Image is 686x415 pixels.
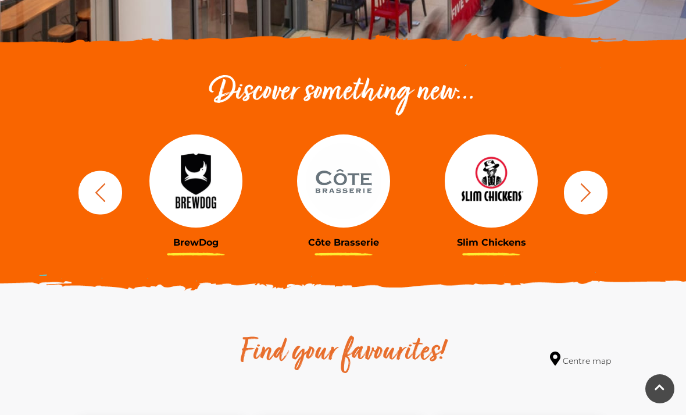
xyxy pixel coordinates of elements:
[131,237,261,248] h3: BrewDog
[166,334,520,371] h2: Find your favourites!
[278,134,409,248] a: Côte Brasserie
[550,352,611,367] a: Centre map
[73,74,613,111] h2: Discover something new...
[131,134,261,248] a: BrewDog
[426,237,556,248] h3: Slim Chickens
[278,237,409,248] h3: Côte Brasserie
[426,134,556,248] a: Slim Chickens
